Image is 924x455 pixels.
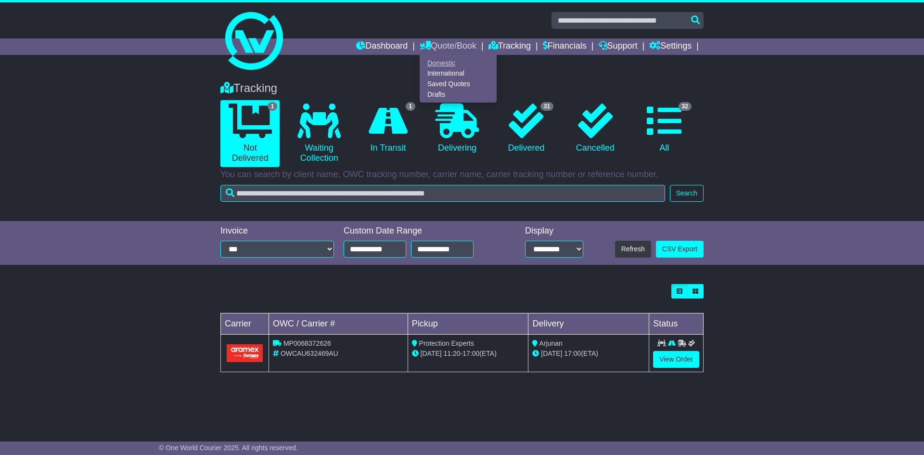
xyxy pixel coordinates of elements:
a: 1 In Transit [359,100,418,157]
td: Pickup [408,313,528,335]
span: Arjunan [539,339,563,347]
a: CSV Export [656,241,704,258]
a: Support [599,39,638,55]
button: Search [670,185,704,202]
div: Quote/Book [420,55,497,103]
span: 31 [540,102,553,111]
a: 31 Delivered [497,100,556,157]
span: [DATE] [541,350,562,357]
span: 32 [679,102,692,111]
span: MP0068372626 [283,339,331,347]
div: Custom Date Range [344,226,498,236]
a: Delivering [427,100,487,157]
div: Invoice [220,226,334,236]
a: Settings [649,39,692,55]
img: Aramex.png [227,344,263,362]
div: - (ETA) [412,349,525,359]
span: 11:20 [444,350,461,357]
td: Status [649,313,704,335]
a: Financials [543,39,587,55]
span: Protection Experts [419,339,474,347]
td: Carrier [221,313,269,335]
td: OWC / Carrier # [269,313,408,335]
a: Drafts [420,89,496,100]
a: Cancelled [565,100,625,157]
a: 32 All [635,100,694,157]
span: © One World Courier 2025. All rights reserved. [159,444,298,452]
p: You can search by client name, OWC tracking number, carrier name, carrier tracking number or refe... [220,169,704,180]
a: Saved Quotes [420,79,496,90]
a: Tracking [488,39,531,55]
span: 17:00 [462,350,479,357]
span: 17:00 [564,350,581,357]
a: View Order [653,351,699,368]
a: Waiting Collection [289,100,348,167]
div: Tracking [216,81,708,95]
a: Quote/Book [420,39,476,55]
a: International [420,68,496,79]
span: 1 [406,102,416,111]
td: Delivery [528,313,649,335]
a: 1 Not Delivered [220,100,280,167]
button: Refresh [615,241,651,258]
span: 1 [268,102,278,111]
div: (ETA) [532,349,645,359]
a: Domestic [420,58,496,68]
span: [DATE] [421,350,442,357]
div: Display [525,226,583,236]
a: Dashboard [356,39,408,55]
span: OWCAU632469AU [281,350,338,357]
